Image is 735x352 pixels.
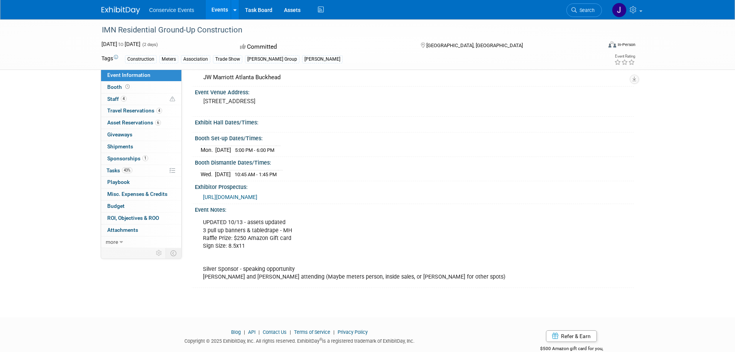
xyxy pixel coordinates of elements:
span: | [288,329,293,335]
div: Event Venue Address: [195,87,634,96]
td: Wed. [201,170,215,178]
span: [GEOGRAPHIC_DATA], [GEOGRAPHIC_DATA] [426,43,523,48]
span: 4 [121,96,127,102]
span: Playbook [107,179,130,185]
div: UPDATED 10/13 - assets updated 3 pull up banners & tabledrape - MH Raffle Prize: $250 Amazon Gift... [198,215,548,285]
td: [DATE] [215,146,231,154]
a: Event Information [101,70,181,81]
td: Mon. [201,146,215,154]
td: Personalize Event Tab Strip [152,248,166,258]
div: Committed [238,40,408,54]
span: Staff [107,96,127,102]
span: [DATE] [DATE] [101,41,140,47]
div: Booth Set-up Dates/Times: [195,133,634,142]
a: Contact Us [263,329,287,335]
span: | [331,329,336,335]
a: Asset Reservations6 [101,117,181,129]
span: more [106,239,118,245]
td: Tags [101,54,118,63]
a: Misc. Expenses & Credits [101,189,181,200]
a: [URL][DOMAIN_NAME] [203,194,257,200]
a: Budget [101,201,181,212]
span: Potential Scheduling Conflict -- at least one attendee is tagged in another overlapping event. [170,96,175,103]
pre: [STREET_ADDRESS] [203,98,369,105]
div: Construction [125,55,157,63]
a: Giveaways [101,129,181,141]
span: Budget [107,203,125,209]
a: API [248,329,255,335]
span: 4 [156,108,162,114]
div: [PERSON_NAME] [302,55,343,63]
div: IMN Residential Ground-Up Construction [99,23,590,37]
span: 6 [155,120,161,126]
a: Shipments [101,141,181,153]
span: Travel Reservations [107,107,162,114]
a: Staff4 [101,94,181,105]
div: Booth Dismantle Dates/Times: [195,157,634,167]
a: Attachments [101,224,181,236]
span: to [117,41,125,47]
div: Event Rating [614,54,635,58]
span: (2 days) [142,42,158,47]
span: ROI, Objectives & ROO [107,215,159,221]
div: JW Marriott Atlanta Buckhead [201,71,628,83]
span: Shipments [107,143,133,150]
span: 5:00 PM - 6:00 PM [235,147,274,153]
span: 43% [122,167,132,173]
img: ExhibitDay [101,7,140,14]
div: Copyright © 2025 ExhibitDay, Inc. All rights reserved. ExhibitDay is a registered trademark of Ex... [101,336,498,345]
div: Exhibit Hall Dates/Times: [195,117,634,126]
span: Search [577,7,595,13]
span: | [257,329,262,335]
a: more [101,236,181,248]
td: [DATE] [215,170,231,178]
span: Misc. Expenses & Credits [107,191,167,197]
span: Conservice Events [149,7,194,13]
a: Sponsorships1 [101,153,181,165]
span: Tasks [106,167,132,173]
a: ROI, Objectives & ROO [101,213,181,224]
div: Meters [159,55,178,63]
span: Booth not reserved yet [124,84,131,90]
div: Trade Show [213,55,242,63]
div: In-Person [617,42,635,48]
a: Refer & Earn [546,330,597,342]
span: 1 [142,155,148,161]
a: Terms of Service [294,329,330,335]
a: Booth [101,82,181,93]
a: Search [566,3,602,17]
div: [PERSON_NAME] Group [245,55,299,63]
a: Privacy Policy [338,329,368,335]
a: Tasks43% [101,165,181,177]
span: 10:45 AM - 1:45 PM [235,172,277,177]
td: Toggle Event Tabs [166,248,181,258]
div: Event Format [556,40,636,52]
span: Booth [107,84,131,90]
div: Event Notes: [195,204,634,214]
a: Travel Reservations4 [101,105,181,117]
span: Sponsorships [107,155,148,162]
span: Attachments [107,227,138,233]
sup: ® [319,337,322,342]
img: Format-Inperson.png [608,41,616,48]
div: Association [181,55,210,63]
span: Giveaways [107,131,132,138]
a: Playbook [101,177,181,188]
span: | [242,329,247,335]
div: Exhibitor Prospectus: [195,181,634,191]
span: Asset Reservations [107,119,161,126]
img: John Taggart [612,3,627,17]
span: Event Information [107,72,150,78]
a: Blog [231,329,241,335]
